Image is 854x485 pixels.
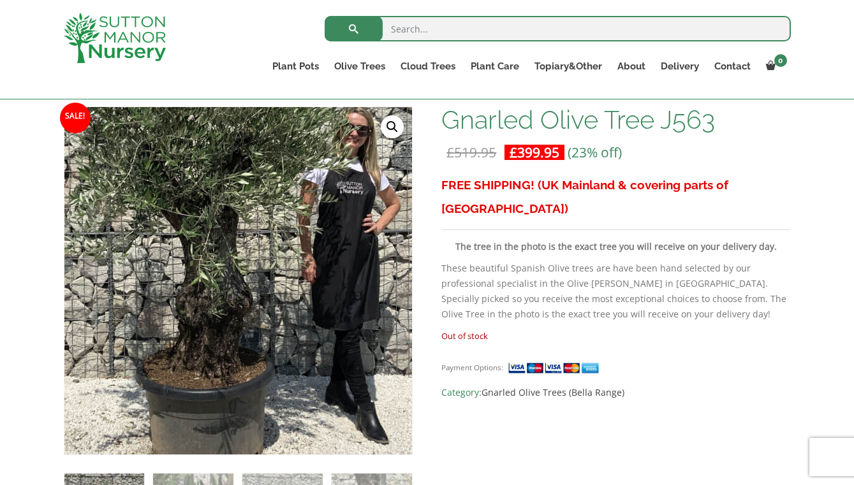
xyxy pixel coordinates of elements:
[527,57,610,75] a: Topiary&Other
[510,143,517,161] span: £
[482,386,624,398] a: Gnarled Olive Trees (Bella Range)
[774,54,787,67] span: 0
[441,385,790,400] span: Category:
[441,363,503,372] small: Payment Options:
[455,240,777,252] strong: The tree in the photo is the exact tree you will receive on your delivery day.
[441,261,790,322] p: These beautiful Spanish Olive trees are have been hand selected by our professional specialist in...
[325,16,791,41] input: Search...
[327,57,393,75] a: Olive Trees
[441,173,790,221] h3: FREE SHIPPING! (UK Mainland & covering parts of [GEOGRAPHIC_DATA])
[707,57,758,75] a: Contact
[381,115,404,138] a: View full-screen image gallery
[508,361,603,375] img: payment supported
[393,57,463,75] a: Cloud Trees
[446,143,496,161] bdi: 519.95
[441,106,790,133] h1: Gnarled Olive Tree J563
[610,57,653,75] a: About
[653,57,707,75] a: Delivery
[446,143,454,161] span: £
[463,57,527,75] a: Plant Care
[510,143,559,161] bdi: 399.95
[758,57,791,75] a: 0
[568,143,622,161] span: (23% off)
[441,328,790,344] p: Out of stock
[64,13,166,63] img: logo
[265,57,327,75] a: Plant Pots
[60,103,91,133] span: Sale!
